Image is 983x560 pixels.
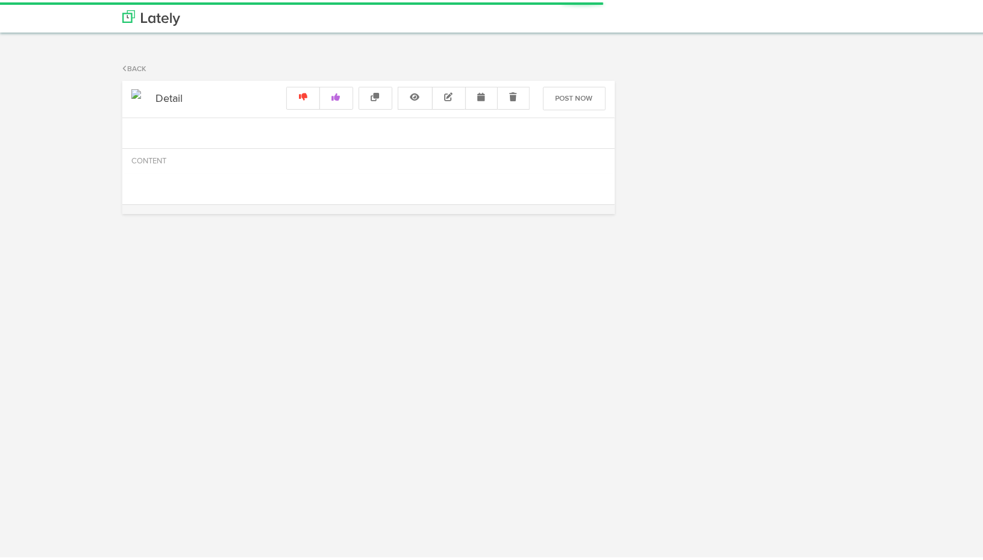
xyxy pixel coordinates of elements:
span: CONTENT [131,155,166,163]
img: logo_lately_bg_light.svg [122,8,180,24]
button: Post Now [543,84,606,108]
h3: Detail [137,84,195,109]
img: .svg [131,84,149,96]
a: Back [122,63,146,71]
